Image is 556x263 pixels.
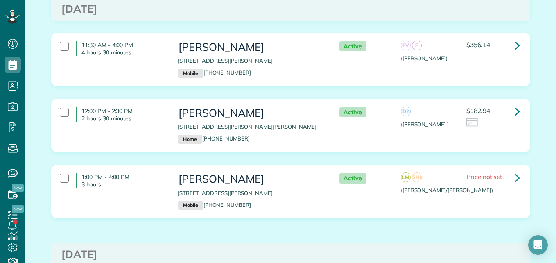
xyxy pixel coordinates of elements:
span: D2 [401,107,411,116]
span: SH1 [412,172,422,182]
h3: [DATE] [61,3,520,15]
h3: [PERSON_NAME] [178,173,323,185]
p: [STREET_ADDRESS][PERSON_NAME][PERSON_NAME] [178,123,323,131]
h4: 11:30 AM - 4:00 PM [76,41,165,56]
div: Open Intercom Messenger [528,235,548,255]
small: Mobile [178,69,203,78]
span: LM [401,172,411,182]
a: Mobile[PHONE_NUMBER] [178,69,251,76]
span: ([PERSON_NAME] ) [401,121,449,127]
span: $356.14 [466,41,490,49]
h3: [DATE] [61,249,520,261]
h4: 1:00 PM - 4:00 PM [76,173,165,188]
span: F [412,41,422,50]
small: Mobile [178,201,203,210]
span: ([PERSON_NAME]/[PERSON_NAME]) [401,187,493,193]
span: New [12,184,24,192]
p: 2 hours 30 minutes [81,115,165,122]
span: Active [339,41,366,52]
p: 3 hours [81,181,165,188]
p: [STREET_ADDRESS][PERSON_NAME] [178,189,323,197]
small: Home [178,135,202,144]
p: [STREET_ADDRESS][PERSON_NAME] [178,57,323,65]
h3: [PERSON_NAME] [178,107,323,119]
img: icon_credit_card_neutral-3d9a980bd25ce6dbb0f2033d7200983694762465c175678fcbc2d8f4bc43548e.png [466,118,479,127]
span: ([PERSON_NAME]) [401,55,448,61]
p: 4 hours 30 minutes [81,49,165,56]
a: Home[PHONE_NUMBER] [178,135,250,142]
span: Active [339,173,366,184]
span: Price not set [466,172,502,181]
h3: [PERSON_NAME] [178,41,323,53]
h4: 12:00 PM - 2:30 PM [76,107,165,122]
span: $182.94 [466,107,490,115]
span: Active [339,107,366,118]
span: New [12,205,24,213]
a: Mobile[PHONE_NUMBER] [178,202,251,208]
span: FV [401,41,411,50]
